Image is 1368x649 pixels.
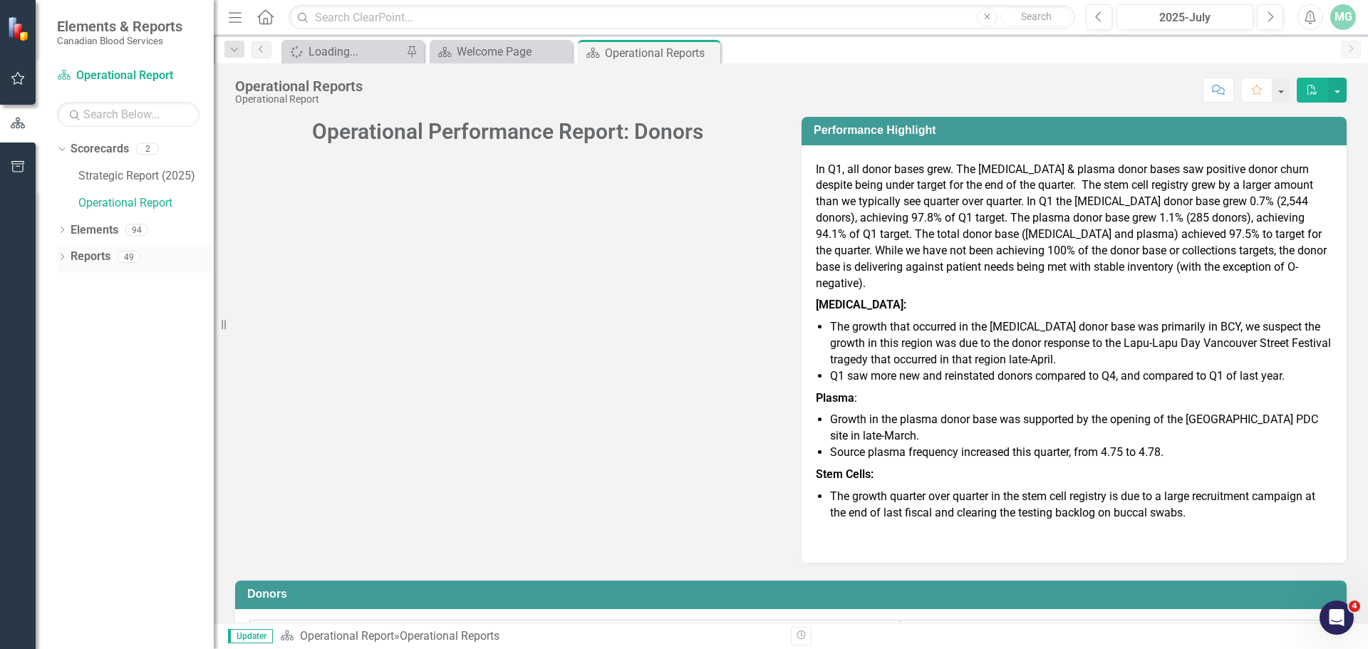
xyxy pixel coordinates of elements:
[830,412,1332,445] li: Growth in the plasma donor base was supported by the opening of the [GEOGRAPHIC_DATA] PDC site in...
[300,629,394,643] a: Operational Report
[457,43,569,61] div: Welcome Page
[1021,11,1052,22] span: Search
[57,102,199,127] input: Search Below...
[78,195,214,212] a: Operational Report
[78,168,214,185] a: Strategic Report (2025)
[830,445,1332,461] li: Source plasma frequency increased this quarter, from 4.75 to 4.78.
[280,628,780,645] div: »
[57,68,199,84] a: Operational Report
[125,224,148,236] div: 94
[1121,9,1248,26] div: 2025-July
[285,43,403,61] a: Loading...
[57,35,182,46] small: Canadian Blood Services
[814,124,1339,137] h3: Performance Highlight
[247,588,1339,601] h3: Donors
[7,16,32,41] img: ClearPoint Strategy
[1320,601,1354,635] iframe: Intercom live chat
[1116,4,1253,30] button: 2025-July
[71,249,110,265] a: Reports
[228,629,273,643] span: Updater
[309,43,403,61] div: Loading...
[830,319,1332,368] li: The growth that occurred in the [MEDICAL_DATA] donor base was primarily in BCY, we suspect the gr...
[118,251,140,263] div: 49
[136,143,159,155] div: 2
[816,298,906,311] strong: [MEDICAL_DATA]:
[830,368,1332,385] li: Q1 saw more new and reinstated donors compared to Q4, and compared to Q1 of last year.
[816,159,1332,295] p: In Q1, all donor bases grew. The [MEDICAL_DATA] & plasma donor bases saw positive donor churn des...
[433,43,569,61] a: Welcome Page
[57,18,182,35] span: Elements & Reports
[289,5,1075,30] input: Search ClearPoint...
[1349,601,1360,612] span: 4
[312,119,703,144] span: Operational Performance Report: Donors
[235,78,363,94] div: Operational Reports
[816,467,874,481] strong: Stem Cells:
[605,44,717,62] div: Operational Reports
[816,391,854,405] strong: Plasma
[1330,4,1356,30] button: MG
[830,489,1332,521] li: The growth quarter over quarter in the stem cell registry is due to a large recruitment campaign ...
[235,94,363,105] div: Operational Report
[71,222,118,239] a: Elements
[400,629,499,643] div: Operational Reports
[71,141,129,157] a: Scorecards
[1000,7,1072,27] button: Search
[816,388,1332,410] p: :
